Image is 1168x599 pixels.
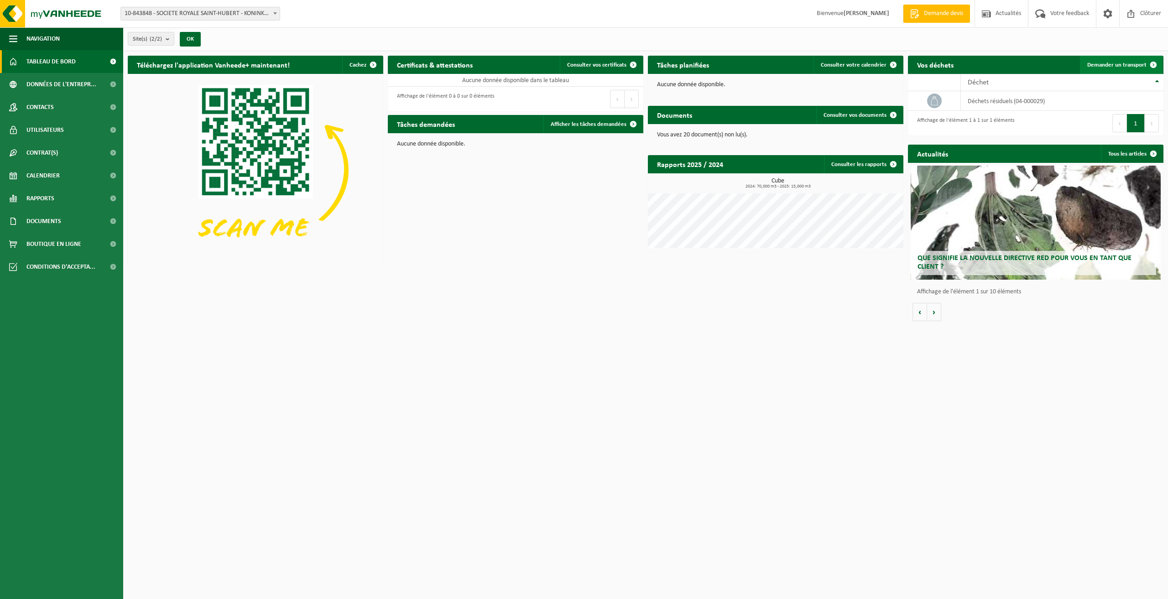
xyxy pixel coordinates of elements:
span: Tableau de bord [26,50,76,73]
span: Boutique en ligne [26,233,81,255]
span: 10-843848 - SOCIETE ROYALE SAINT-HUBERT - KONINKLIJKE MAATSCHAPPIJ SINT-HUBERTUS - SCHAARBEEK [121,7,280,20]
button: 1 [1127,114,1145,132]
span: Contrat(s) [26,141,58,164]
img: Download de VHEPlus App [128,74,383,266]
span: Demande devis [922,9,965,18]
span: 10-843848 - SOCIETE ROYALE SAINT-HUBERT - KONINKLIJKE MAATSCHAPPIJ SINT-HUBERTUS - SCHAARBEEK [120,7,280,21]
h2: Tâches demandées [388,115,464,133]
button: Previous [610,90,625,108]
h3: Cube [652,178,903,189]
button: Site(s)(2/2) [128,32,174,46]
button: Vorige [912,303,927,321]
td: Aucune donnée disponible dans le tableau [388,74,643,87]
span: Déchet [968,79,989,86]
span: Calendrier [26,164,60,187]
p: Vous avez 20 document(s) non lu(s). [657,132,894,138]
span: Contacts [26,96,54,119]
span: Que signifie la nouvelle directive RED pour vous en tant que client ? [918,255,1131,271]
h2: Actualités [908,145,957,162]
h2: Tâches planifiées [648,56,718,73]
button: OK [180,32,201,47]
button: Previous [1112,114,1127,132]
div: Affichage de l'élément 1 à 1 sur 1 éléments [912,113,1015,133]
count: (2/2) [150,36,162,42]
a: Tous les articles [1101,145,1163,163]
button: Next [1145,114,1159,132]
span: Afficher les tâches demandées [551,121,626,127]
h2: Téléchargez l'application Vanheede+ maintenant! [128,56,299,73]
span: Demander un transport [1087,62,1147,68]
span: Documents [26,210,61,233]
a: Consulter vos documents [816,106,902,124]
a: Consulter les rapports [824,155,902,173]
span: Consulter vos documents [824,112,886,118]
div: Affichage de l'élément 0 à 0 sur 0 éléments [392,89,495,109]
a: Afficher les tâches demandées [543,115,642,133]
span: 2024: 70,000 m3 - 2025: 15,000 m3 [652,184,903,189]
p: Aucune donnée disponible. [397,141,634,147]
button: Volgende [927,303,941,321]
h2: Certificats & attestations [388,56,482,73]
button: Next [625,90,639,108]
h2: Rapports 2025 / 2024 [648,155,732,173]
span: Consulter vos certificats [567,62,626,68]
td: déchets résiduels (04-000029) [961,91,1163,111]
span: Site(s) [133,32,162,46]
span: Utilisateurs [26,119,64,141]
span: Rapports [26,187,54,210]
a: Consulter votre calendrier [813,56,902,74]
button: Cachez [342,56,382,74]
span: Conditions d'accepta... [26,255,95,278]
span: Consulter votre calendrier [821,62,886,68]
span: Données de l'entrepr... [26,73,96,96]
span: Cachez [349,62,366,68]
a: Que signifie la nouvelle directive RED pour vous en tant que client ? [911,166,1161,280]
a: Demander un transport [1080,56,1163,74]
span: Navigation [26,27,60,50]
strong: [PERSON_NAME] [844,10,889,17]
a: Demande devis [903,5,970,23]
a: Consulter vos certificats [560,56,642,74]
h2: Documents [648,106,701,124]
h2: Vos déchets [908,56,963,73]
p: Aucune donnée disponible. [657,82,894,88]
p: Affichage de l'élément 1 sur 10 éléments [917,289,1159,295]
